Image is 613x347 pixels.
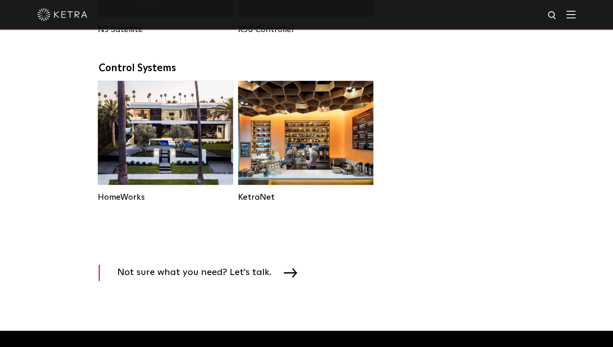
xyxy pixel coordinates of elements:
span: Not sure what you need? Let's talk. [117,265,284,281]
img: Hamburger%20Nav.svg [566,10,576,18]
div: Control Systems [99,62,515,74]
div: KetraNet [238,192,373,202]
img: search icon [547,10,558,21]
div: HomeWorks [98,192,233,202]
a: KetraNet Legacy System [238,81,373,202]
a: HomeWorks Residential Solution [98,81,233,202]
a: Not sure what you need? Let's talk. [99,265,308,281]
img: arrow [284,268,297,277]
img: ketra-logo-2019-white [37,8,87,21]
